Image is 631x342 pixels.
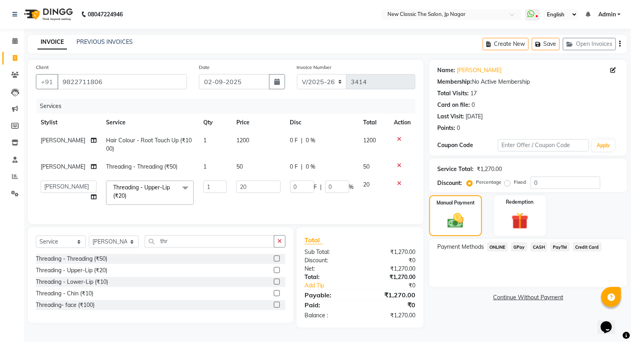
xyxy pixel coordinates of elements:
label: Client [36,64,49,71]
a: PREVIOUS INVOICES [77,38,133,45]
a: [PERSON_NAME] [457,66,501,75]
span: 50 [364,163,370,170]
label: Redemption [506,199,534,206]
span: 1 [203,137,206,144]
span: % [349,183,354,191]
img: _gift.svg [506,210,534,231]
span: Payment Methods [437,243,484,251]
span: Threading - Upper-Lip (₹20) [113,184,170,199]
input: Enter Offer / Coupon Code [498,139,589,151]
div: Membership: [437,78,472,86]
a: Add Tip [299,281,370,290]
div: Points: [437,124,455,132]
span: 0 % [306,136,316,145]
span: 20 [364,181,370,188]
div: Discount: [299,256,360,265]
div: Discount: [437,179,462,187]
th: Stylist [36,114,101,132]
label: Date [199,64,210,71]
div: Threading- face (₹100) [36,301,94,309]
span: [PERSON_NAME] [41,163,85,170]
div: Card on file: [437,101,470,109]
th: Action [389,114,415,132]
img: _cash.svg [442,211,469,230]
span: 1 [203,163,206,170]
div: Net: [299,265,360,273]
button: +91 [36,74,58,89]
span: PayTM [550,242,570,252]
div: [DATE] [466,112,483,121]
div: Last Visit: [437,112,464,121]
label: Invoice Number [297,64,332,71]
div: ₹1,270.00 [360,248,421,256]
span: Admin [598,10,616,19]
div: ₹1,270.00 [360,273,421,281]
span: [PERSON_NAME] [41,137,85,144]
th: Price [232,114,285,132]
span: | [301,163,303,171]
input: Search by Name/Mobile/Email/Code [57,74,187,89]
div: Paid: [299,300,360,310]
div: ₹1,270.00 [360,311,421,320]
div: ₹1,270.00 [360,265,421,273]
img: logo [20,3,75,26]
div: Coupon Code [437,141,498,149]
div: Threading - Upper-Lip (₹20) [36,266,107,275]
span: Threading - Threading (₹50) [106,163,177,170]
span: 0 F [290,136,298,145]
div: ₹1,270.00 [360,290,421,300]
span: CASH [531,242,548,252]
div: Name: [437,66,455,75]
button: Apply [592,140,615,151]
th: Service [101,114,199,132]
span: Hair Colour - Root Touch Up (₹1000) [106,137,192,152]
div: 17 [470,89,477,98]
div: Threading - Chin (₹10) [36,289,93,298]
span: | [301,136,303,145]
a: Continue Without Payment [431,293,625,302]
span: GPay [511,242,527,252]
div: Balance : [299,311,360,320]
div: Services [37,99,421,114]
a: INVOICE [37,35,67,49]
span: ONLINE [487,242,508,252]
div: ₹1,270.00 [477,165,502,173]
div: 0 [457,124,460,132]
span: | [320,183,322,191]
span: Credit Card [573,242,602,252]
input: Search or Scan [145,235,274,248]
button: Open Invoices [563,38,616,50]
th: Total [359,114,389,132]
label: Percentage [476,179,501,186]
span: Total [305,236,323,244]
iframe: chat widget [598,310,623,334]
th: Disc [285,114,359,132]
span: 0 F [290,163,298,171]
div: Payable: [299,290,360,300]
div: No Active Membership [437,78,619,86]
div: 0 [472,101,475,109]
button: Create New [483,38,529,50]
div: Service Total: [437,165,474,173]
span: 1200 [364,137,376,144]
span: 1200 [236,137,249,144]
b: 08047224946 [88,3,123,26]
span: 50 [236,163,243,170]
div: ₹0 [360,256,421,265]
div: Threading - Threading (₹50) [36,255,107,263]
div: Total Visits: [437,89,469,98]
div: Total: [299,273,360,281]
span: 0 % [306,163,316,171]
div: ₹0 [370,281,421,290]
label: Fixed [514,179,526,186]
button: Save [532,38,560,50]
a: x [126,192,130,199]
span: F [314,183,317,191]
div: Threading - Lower-Lip (₹10) [36,278,108,286]
div: Sub Total: [299,248,360,256]
div: ₹0 [360,300,421,310]
th: Qty [199,114,232,132]
label: Manual Payment [436,199,475,206]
